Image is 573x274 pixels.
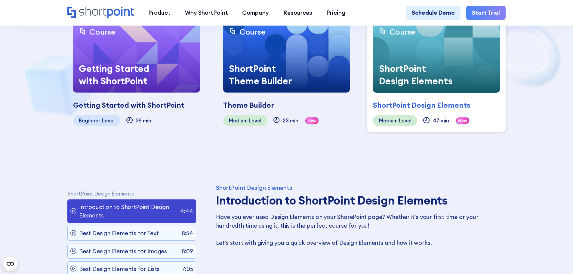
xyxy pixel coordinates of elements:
[141,6,178,20] a: Product
[148,8,171,17] div: Product
[390,27,415,37] div: Course
[406,6,461,20] a: Schedule Demo
[182,229,193,238] p: 8:54
[543,245,573,274] iframe: Chat Widget
[102,118,115,123] div: Level
[249,118,261,123] div: Level
[399,118,411,123] div: Level
[373,57,463,93] div: ShortPoint Design Elements
[185,8,228,17] div: Why ShortPoint
[180,207,193,216] p: 4:44
[466,6,506,20] a: Start Trial
[373,100,470,111] div: ShortPoint Design Elements
[136,118,151,123] div: 39 min
[239,27,265,37] div: Course
[433,118,449,123] div: 47 min
[67,7,134,19] a: Home
[73,21,200,93] a: CourseGetting Started with ShortPoint
[178,6,235,20] a: Why ShortPoint
[235,6,276,20] a: Company
[67,191,196,196] p: ShortPoint Design Elements
[229,118,248,123] div: Medium
[216,185,501,191] div: ShortPoint Design Elements
[79,203,177,220] p: Introduction to ShortPoint Design Elements
[276,6,319,20] a: Resources
[89,27,115,37] div: Course
[73,100,184,111] div: Getting Started with ShortPoint
[379,118,398,123] div: Medium
[79,118,100,123] div: Beginner
[223,21,350,93] a: CourseShortPoint Theme Builder
[223,100,274,111] div: Theme Builder
[79,265,159,273] p: Best Design Elements for Lists
[3,257,17,271] button: Open CMP widget
[223,57,313,93] div: ShortPoint Theme Builder
[242,8,269,17] div: Company
[182,247,193,256] p: 8:09
[79,247,167,256] p: Best Design Elements for Images
[73,57,163,93] div: Getting Started with ShortPoint
[79,229,159,238] p: Best Design Elements for Text
[283,118,298,123] div: 23 min
[216,213,501,247] p: Have you ever used Design Elements on your SharePoint page? Whether it’s your first time or your ...
[182,265,193,273] p: 7:05
[216,194,501,207] h3: Introduction to ShortPoint Design Elements
[319,6,353,20] a: Pricing
[326,8,345,17] div: Pricing
[373,21,500,93] a: CourseShortPoint Design Elements
[283,8,312,17] div: Resources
